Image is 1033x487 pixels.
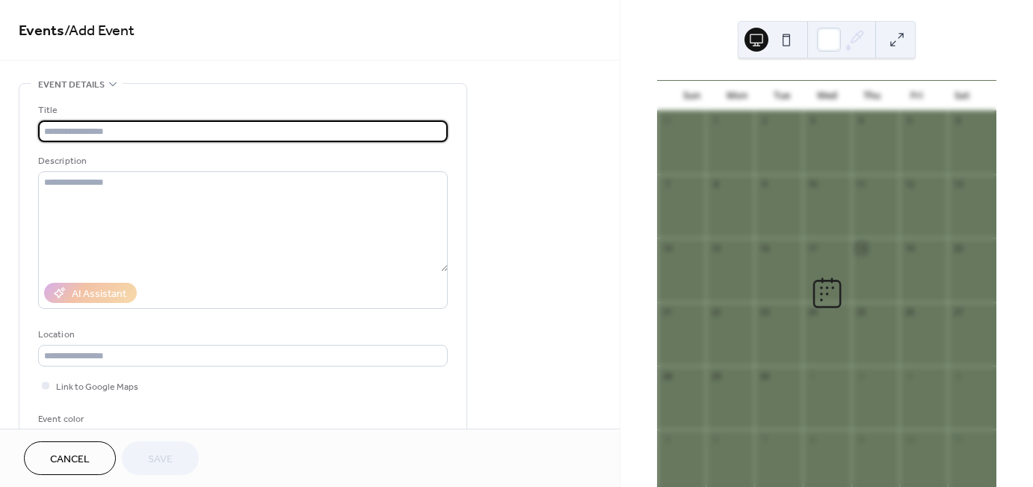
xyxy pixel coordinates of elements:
[856,434,867,445] div: 9
[849,81,894,111] div: Thu
[759,242,770,254] div: 16
[759,370,770,382] div: 30
[856,179,867,190] div: 11
[894,81,939,111] div: Fri
[38,77,105,93] span: Event details
[669,81,714,111] div: Sun
[856,242,867,254] div: 18
[807,307,818,318] div: 24
[759,307,770,318] div: 23
[856,370,867,382] div: 2
[856,115,867,126] div: 4
[64,16,135,46] span: / Add Event
[904,242,915,254] div: 19
[662,370,673,382] div: 28
[807,434,818,445] div: 8
[19,16,64,46] a: Events
[662,307,673,318] div: 21
[710,179,721,190] div: 8
[714,81,759,111] div: Mon
[710,370,721,382] div: 29
[759,81,804,111] div: Tue
[710,242,721,254] div: 15
[50,452,90,468] span: Cancel
[759,179,770,190] div: 9
[952,434,963,445] div: 11
[662,179,673,190] div: 7
[952,307,963,318] div: 27
[662,242,673,254] div: 14
[904,179,915,190] div: 12
[710,115,721,126] div: 1
[804,81,849,111] div: Wed
[952,370,963,382] div: 4
[24,441,116,475] button: Cancel
[662,434,673,445] div: 5
[952,179,963,190] div: 13
[38,411,150,427] div: Event color
[952,115,963,126] div: 6
[38,153,445,169] div: Description
[904,434,915,445] div: 10
[38,102,445,118] div: Title
[710,307,721,318] div: 22
[904,307,915,318] div: 26
[856,307,867,318] div: 25
[807,115,818,126] div: 3
[759,115,770,126] div: 2
[662,115,673,126] div: 31
[807,179,818,190] div: 10
[710,434,721,445] div: 6
[38,327,445,343] div: Location
[759,434,770,445] div: 7
[807,370,818,382] div: 1
[904,115,915,126] div: 5
[940,81,984,111] div: Sat
[952,242,963,254] div: 20
[56,379,138,395] span: Link to Google Maps
[904,370,915,382] div: 3
[807,242,818,254] div: 17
